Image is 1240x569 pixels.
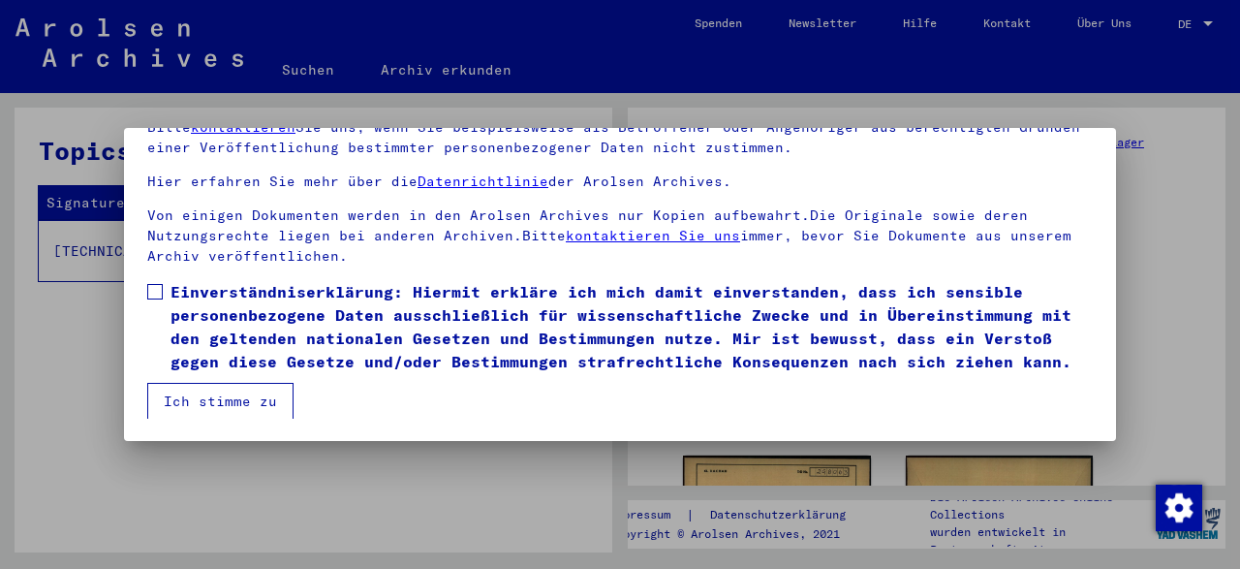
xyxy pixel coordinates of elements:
p: Bitte Sie uns, wenn Sie beispielsweise als Betroffener oder Angehöriger aus berechtigten Gründen ... [147,117,1093,158]
img: Zustimmung ändern [1156,485,1202,531]
p: Hier erfahren Sie mehr über die der Arolsen Archives. [147,172,1093,192]
a: kontaktieren Sie uns [566,227,740,244]
p: Von einigen Dokumenten werden in den Arolsen Archives nur Kopien aufbewahrt.Die Originale sowie d... [147,205,1093,267]
div: Zustimmung ändern [1155,484,1201,530]
button: Ich stimme zu [147,383,294,420]
span: Einverständniserklärung: Hiermit erkläre ich mich damit einverstanden, dass ich sensible personen... [170,280,1093,373]
a: Datenrichtlinie [418,173,548,190]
